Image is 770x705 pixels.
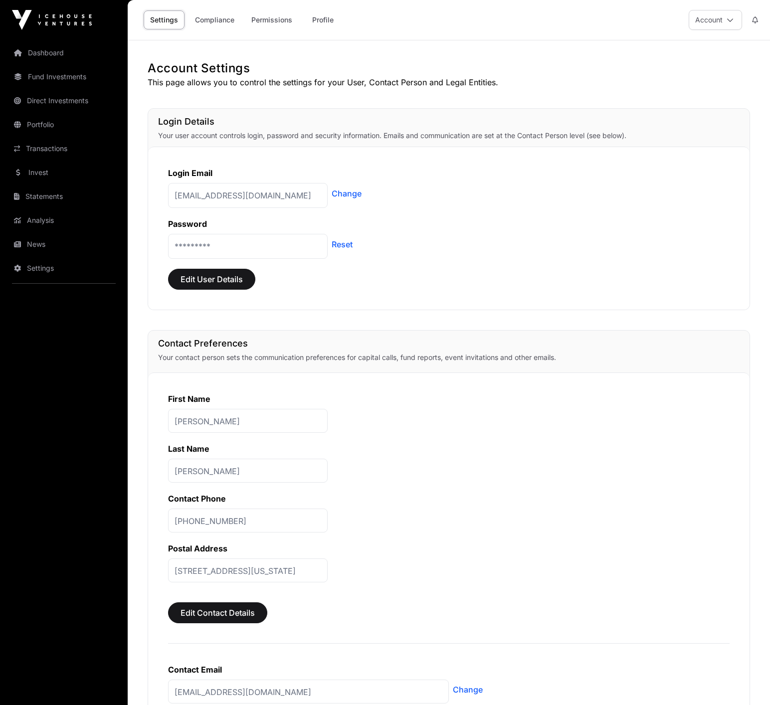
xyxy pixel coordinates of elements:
a: Invest [8,162,120,183]
a: Dashboard [8,42,120,64]
p: Your user account controls login, password and security information. Emails and communication are... [158,131,740,141]
a: Statements [8,185,120,207]
p: [STREET_ADDRESS][US_STATE] [168,558,328,582]
a: Profile [303,10,343,29]
label: Password [168,219,207,229]
span: Edit User Details [181,273,243,285]
a: News [8,233,120,255]
button: Edit User Details [168,269,255,290]
a: Change [453,684,483,696]
label: Contact Email [168,665,222,675]
a: Permissions [245,10,299,29]
label: Postal Address [168,543,227,553]
p: Your contact person sets the communication preferences for capital calls, fund reports, event inv... [158,352,740,362]
h1: Login Details [158,115,740,129]
a: Settings [8,257,120,279]
p: This page allows you to control the settings for your User, Contact Person and Legal Entities. [148,76,750,88]
img: Icehouse Ventures Logo [12,10,92,30]
a: Settings [144,10,185,29]
h1: Account Settings [148,60,750,76]
a: Fund Investments [8,66,120,88]
label: Last Name [168,444,209,454]
a: Reset [332,238,353,250]
button: Account [689,10,742,30]
label: First Name [168,394,210,404]
label: Login Email [168,168,212,178]
p: [EMAIL_ADDRESS][DOMAIN_NAME] [168,183,328,208]
p: [PHONE_NUMBER] [168,509,328,532]
label: Contact Phone [168,494,226,504]
a: Compliance [189,10,241,29]
p: [PERSON_NAME] [168,409,328,433]
span: Edit Contact Details [181,607,255,619]
h1: Contact Preferences [158,337,740,351]
p: [EMAIL_ADDRESS][DOMAIN_NAME] [168,680,449,704]
p: [PERSON_NAME] [168,459,328,483]
iframe: Chat Widget [720,657,770,705]
a: Change [332,187,362,199]
a: Transactions [8,138,120,160]
a: Analysis [8,209,120,231]
button: Edit Contact Details [168,602,267,623]
a: Direct Investments [8,90,120,112]
a: Portfolio [8,114,120,136]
